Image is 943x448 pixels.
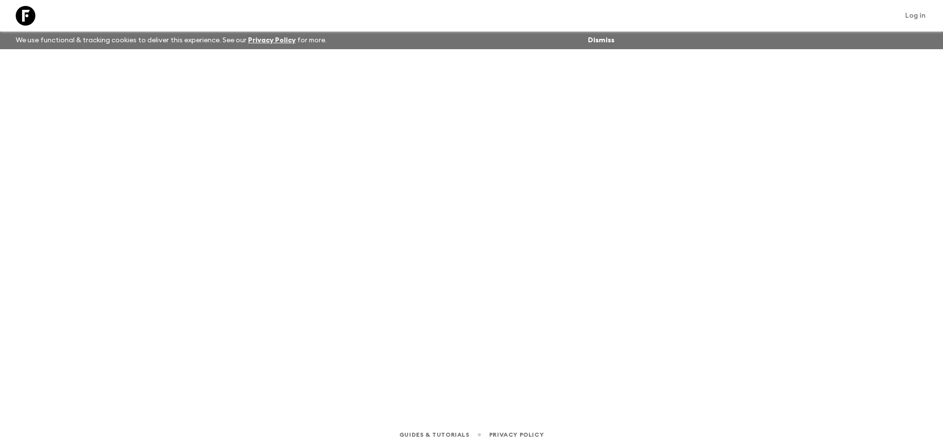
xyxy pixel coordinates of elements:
a: Privacy Policy [489,429,544,440]
button: Dismiss [585,33,617,47]
a: Guides & Tutorials [399,429,470,440]
a: Log in [900,9,931,23]
p: We use functional & tracking cookies to deliver this experience. See our for more. [12,31,331,49]
a: Privacy Policy [248,37,296,44]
